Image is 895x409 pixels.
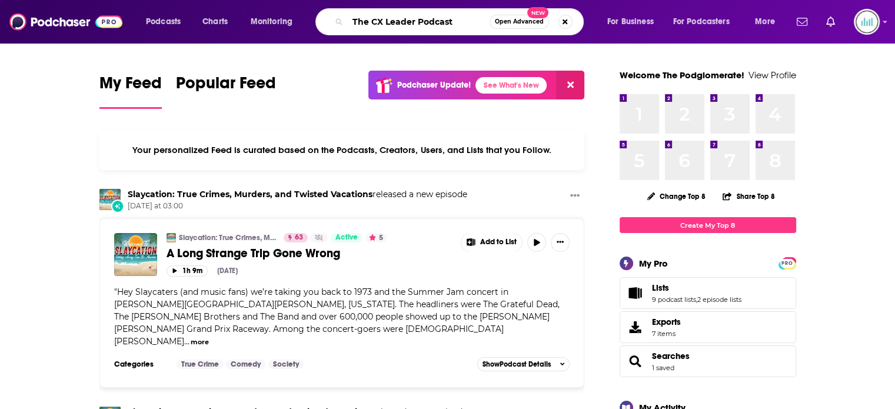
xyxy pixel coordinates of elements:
[251,14,292,30] span: Monitoring
[99,73,162,109] a: My Feed
[565,189,584,204] button: Show More Button
[652,330,681,338] span: 7 items
[821,12,840,32] a: Show notifications dropdown
[620,217,796,233] a: Create My Top 8
[114,287,560,347] span: "
[99,73,162,100] span: My Feed
[191,337,209,347] button: more
[167,265,208,277] button: 1h 9m
[607,14,654,30] span: For Business
[792,12,812,32] a: Show notifications dropdown
[652,364,674,372] a: 1 saved
[146,14,181,30] span: Podcasts
[177,360,224,369] a: True Crime
[114,233,157,276] img: A Long Strange Trip Gone Wrong
[202,14,228,30] span: Charts
[490,15,549,29] button: Open AdvancedNew
[483,360,551,368] span: Show Podcast Details
[167,246,340,261] span: A Long Strange Trip Gone Wrong
[397,80,471,90] p: Podchaser Update!
[624,319,647,335] span: Exports
[639,258,668,269] div: My Pro
[620,345,796,377] span: Searches
[128,189,467,200] h3: released a new episode
[99,130,585,170] div: Your personalized Feed is curated based on the Podcasts, Creators, Users, and Lists that you Follow.
[461,233,523,252] button: Show More Button
[176,73,276,100] span: Popular Feed
[9,11,122,33] img: Podchaser - Follow, Share and Rate Podcasts
[652,317,681,327] span: Exports
[327,8,595,35] div: Search podcasts, credits, & more...
[495,19,544,25] span: Open Advanced
[167,233,176,242] img: Slaycation: True Crimes, Murders, and Twisted Vacations
[722,185,775,208] button: Share Top 8
[640,189,713,204] button: Change Top 8
[268,360,304,369] a: Society
[551,233,570,252] button: Show More Button
[666,12,747,31] button: open menu
[217,267,238,275] div: [DATE]
[179,233,276,242] a: Slaycation: True Crimes, Murders, and Twisted Vacations
[696,295,697,304] span: ,
[673,14,730,30] span: For Podcasters
[620,277,796,309] span: Lists
[755,14,775,30] span: More
[99,189,121,210] img: Slaycation: True Crimes, Murders, and Twisted Vacations
[620,69,744,81] a: Welcome The Podglomerate!
[652,295,696,304] a: 9 podcast lists
[527,7,548,18] span: New
[697,295,741,304] a: 2 episode lists
[167,246,453,261] a: A Long Strange Trip Gone Wrong
[652,351,690,361] a: Searches
[599,12,668,31] button: open menu
[365,233,387,242] button: 5
[114,360,167,369] h3: Categories
[854,9,880,35] span: Logged in as podglomerate
[284,233,308,242] a: 63
[854,9,880,35] img: User Profile
[111,199,124,212] div: New Episode
[620,311,796,343] a: Exports
[331,233,362,242] a: Active
[242,12,308,31] button: open menu
[226,360,265,369] a: Comedy
[195,12,235,31] a: Charts
[348,12,490,31] input: Search podcasts, credits, & more...
[128,189,372,199] a: Slaycation: True Crimes, Murders, and Twisted Vacations
[480,238,517,247] span: Add to List
[780,259,794,268] span: PRO
[176,73,276,109] a: Popular Feed
[748,69,796,81] a: View Profile
[624,353,647,370] a: Searches
[652,282,741,293] a: Lists
[295,232,303,244] span: 63
[475,77,547,94] a: See What's New
[114,287,560,347] span: Hey Slaycaters (and music fans) we’re taking you back to 1973 and the Summer Jam concert in [PERS...
[477,357,570,371] button: ShowPodcast Details
[184,336,189,347] span: ...
[128,201,467,211] span: [DATE] at 03:00
[624,285,647,301] a: Lists
[652,282,669,293] span: Lists
[747,12,790,31] button: open menu
[780,258,794,267] a: PRO
[138,12,196,31] button: open menu
[335,232,358,244] span: Active
[854,9,880,35] button: Show profile menu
